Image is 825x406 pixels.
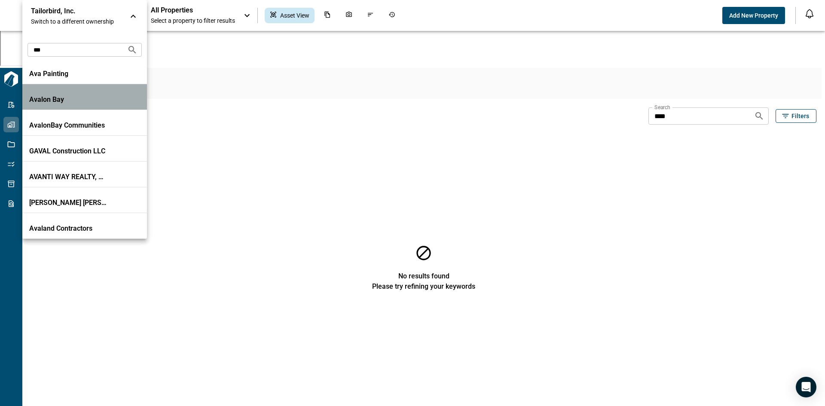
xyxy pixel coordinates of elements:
p: Tailorbird, Inc. [31,7,108,15]
p: Avalon Bay [29,95,107,104]
span: Switch to a different ownership [31,17,121,26]
p: Avaland Contractors [29,224,107,233]
button: Search organizations [124,41,141,58]
p: Ava Painting [29,70,107,78]
p: GAVAL Construction LLC [29,147,107,156]
p: [PERSON_NAME] [PERSON_NAME] [29,198,107,207]
p: AvalonBay Communities [29,121,107,130]
p: AVANTI WAY REALTY, LLC [29,173,107,181]
div: Open Intercom Messenger [796,377,816,397]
